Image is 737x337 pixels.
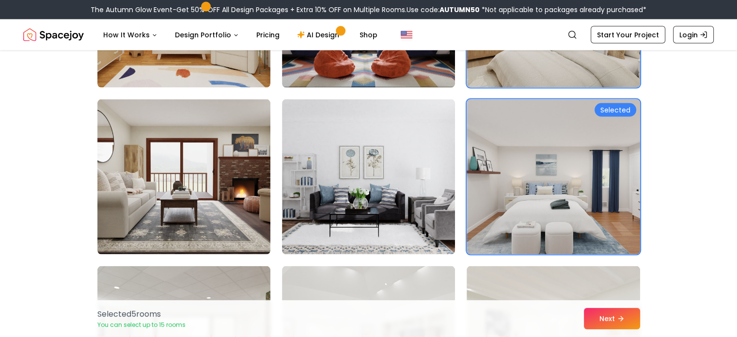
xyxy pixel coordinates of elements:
a: Pricing [249,25,287,45]
span: Use code: [407,5,480,15]
img: Room room-38 [282,99,455,255]
div: The Autumn Glow Event-Get 50% OFF All Design Packages + Extra 10% OFF on Multiple Rooms. [91,5,646,15]
a: Start Your Project [591,26,665,44]
b: AUTUMN50 [439,5,480,15]
img: Room room-39 [467,99,640,255]
img: United States [401,29,412,41]
p: Selected 5 room s [97,308,186,320]
a: Spacejoy [23,25,84,45]
nav: Global [23,19,714,50]
a: Login [673,26,714,44]
div: Selected [595,103,636,117]
button: Design Portfolio [167,25,247,45]
a: Shop [352,25,385,45]
button: How It Works [95,25,165,45]
nav: Main [95,25,385,45]
button: Next [584,308,640,329]
a: AI Design [289,25,350,45]
p: You can select up to 15 rooms [97,321,186,329]
img: Room room-37 [97,99,270,255]
span: *Not applicable to packages already purchased* [480,5,646,15]
img: Spacejoy Logo [23,25,84,45]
